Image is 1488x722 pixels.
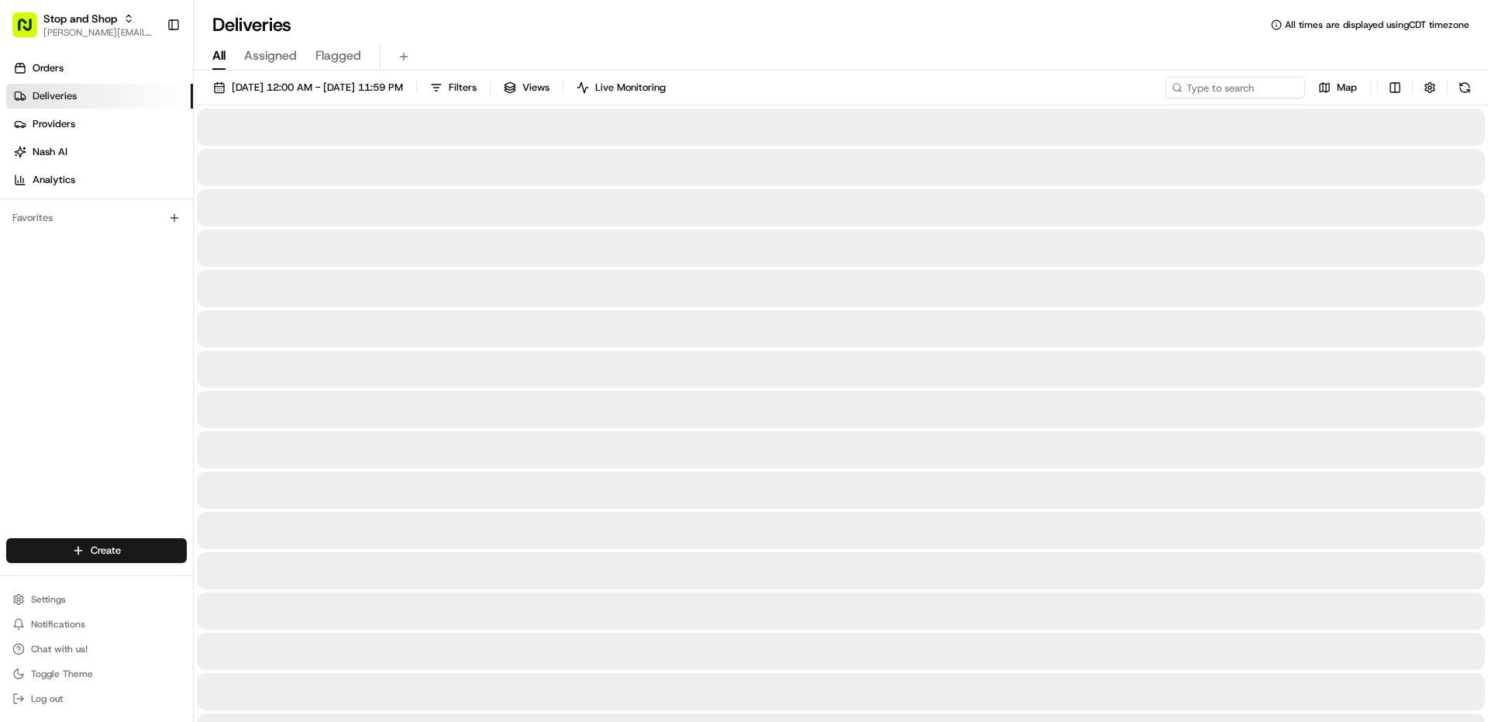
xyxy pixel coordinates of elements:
span: All times are displayed using CDT timezone [1285,19,1469,31]
button: Stop and Shop[PERSON_NAME][EMAIL_ADDRESS][PERSON_NAME][DOMAIN_NAME] [6,6,160,43]
a: Orders [6,56,193,81]
input: Type to search [1166,77,1305,98]
span: Create [91,544,121,558]
span: Views [522,81,549,95]
button: Notifications [6,613,187,635]
a: Providers [6,112,193,136]
span: Orders [33,61,64,75]
button: Chat with us! [6,638,187,660]
span: [DATE] 12:00 AM - [DATE] 11:59 PM [232,81,403,95]
span: Flagged [315,47,361,65]
a: Deliveries [6,84,193,109]
button: [DATE] 12:00 AM - [DATE] 11:59 PM [206,77,410,98]
span: Chat with us! [31,643,88,655]
span: Log out [31,693,63,705]
span: All [212,47,226,65]
span: Toggle Theme [31,668,93,680]
button: Views [497,77,556,98]
span: Providers [33,117,75,131]
button: Refresh [1454,77,1476,98]
button: Map [1311,77,1364,98]
button: Stop and Shop [43,11,117,26]
button: Settings [6,589,187,610]
span: Notifications [31,618,85,630]
span: Settings [31,593,66,606]
button: Toggle Theme [6,663,187,685]
span: Live Monitoring [595,81,666,95]
span: Assigned [244,47,297,65]
span: Deliveries [33,89,77,103]
button: Live Monitoring [570,77,673,98]
button: Filters [423,77,484,98]
button: Log out [6,688,187,710]
span: Nash AI [33,145,67,159]
span: Analytics [33,173,75,187]
span: Filters [449,81,477,95]
div: Favorites [6,206,187,230]
a: Analytics [6,168,193,192]
a: Nash AI [6,140,193,164]
button: Create [6,538,187,563]
h1: Deliveries [212,12,291,37]
span: Map [1337,81,1357,95]
button: [PERSON_NAME][EMAIL_ADDRESS][PERSON_NAME][DOMAIN_NAME] [43,26,154,39]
